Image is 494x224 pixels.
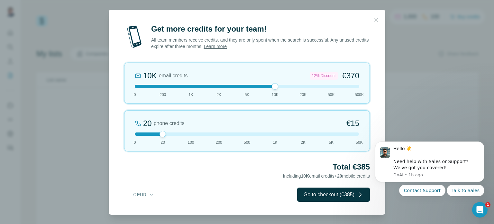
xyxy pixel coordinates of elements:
[245,92,250,98] span: 5K
[485,202,490,207] span: 1
[273,140,278,145] span: 1K
[355,92,364,98] span: 500K
[244,140,250,145] span: 500
[165,44,174,49] span: fter
[307,37,329,43] span: cessful.
[205,37,219,43] span: edits,
[283,173,370,179] span: Including email credits + mobile credits
[310,72,338,80] div: 12% Discount
[151,44,163,49] span: pire
[328,92,334,98] span: 50K
[301,173,309,179] span: 10K
[175,44,176,49] span: t
[339,37,354,43] span: used
[229,37,237,43] span: hey
[165,44,167,49] span: a
[256,37,267,43] span: pent
[247,37,249,43] span: o
[356,140,362,145] span: 50K
[239,37,245,43] span: re
[205,37,208,43] span: cr
[355,37,359,43] span: cr
[204,44,227,49] a: Learn more
[151,37,154,43] span: A
[220,37,228,43] span: nd
[151,37,156,43] span: ll
[188,92,193,98] span: 1K
[189,37,193,43] span: re
[288,37,301,43] span: arch
[159,72,188,80] span: email credits
[134,92,136,98] span: 0
[161,140,165,145] span: 20
[342,71,359,81] span: €370
[288,37,293,43] span: se
[337,173,342,179] span: 20
[154,120,185,127] span: phone credits
[216,140,222,145] span: 200
[301,140,306,145] span: 2K
[160,92,166,98] span: 200
[268,37,279,43] span: hen
[124,24,145,50] img: mobile-phone
[151,37,369,49] span: is
[330,37,338,43] span: ny
[472,202,488,218] iframe: Intercom live chat
[365,134,494,221] iframe: Intercom notifications message
[188,140,194,145] span: 100
[280,37,287,43] span: he
[346,118,359,129] span: €15
[256,37,258,43] span: s
[189,37,203,43] span: ceive
[280,37,282,43] span: t
[124,162,370,172] h2: Total €385
[239,37,241,43] span: a
[268,37,271,43] span: w
[330,37,333,43] span: A
[300,92,306,98] span: 20K
[297,188,370,202] button: Go to checkout (€385)
[169,37,175,43] span: me
[151,44,156,49] span: ex
[247,37,255,43] span: nly
[143,71,157,81] div: 10K
[216,92,221,98] span: 2K
[329,140,334,145] span: 5K
[307,37,314,43] span: suc
[134,140,136,145] span: 0
[129,189,159,200] button: € EUR
[157,37,159,43] span: t
[229,37,230,43] span: t
[339,37,344,43] span: un
[272,92,279,98] span: 10K
[220,37,223,43] span: a
[187,44,193,49] span: mo
[355,37,369,43] span: edits
[157,37,167,43] span: eam
[143,118,152,129] div: 20
[187,44,203,49] span: nths.
[169,37,187,43] span: mbers
[175,44,185,49] span: hree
